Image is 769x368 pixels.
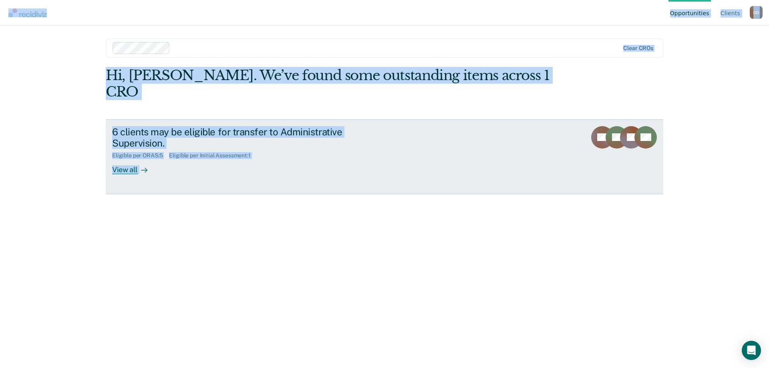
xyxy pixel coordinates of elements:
div: Clear CROs [623,45,653,52]
div: 6 clients may be eligible for transfer to Administrative Supervision. [112,126,393,149]
div: Open Intercom Messenger [742,341,761,360]
img: Recidiviz [8,8,47,17]
div: Eligible per Initial Assessment : 1 [169,152,257,159]
div: O D [750,6,763,19]
button: Profile dropdown button [750,6,763,19]
a: 6 clients may be eligible for transfer to Administrative Supervision.Eligible per ORAS:5Eligible ... [106,119,663,194]
div: View all [112,159,157,175]
div: Eligible per ORAS : 5 [112,152,169,159]
div: Hi, [PERSON_NAME]. We’ve found some outstanding items across 1 CRO [106,67,552,100]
